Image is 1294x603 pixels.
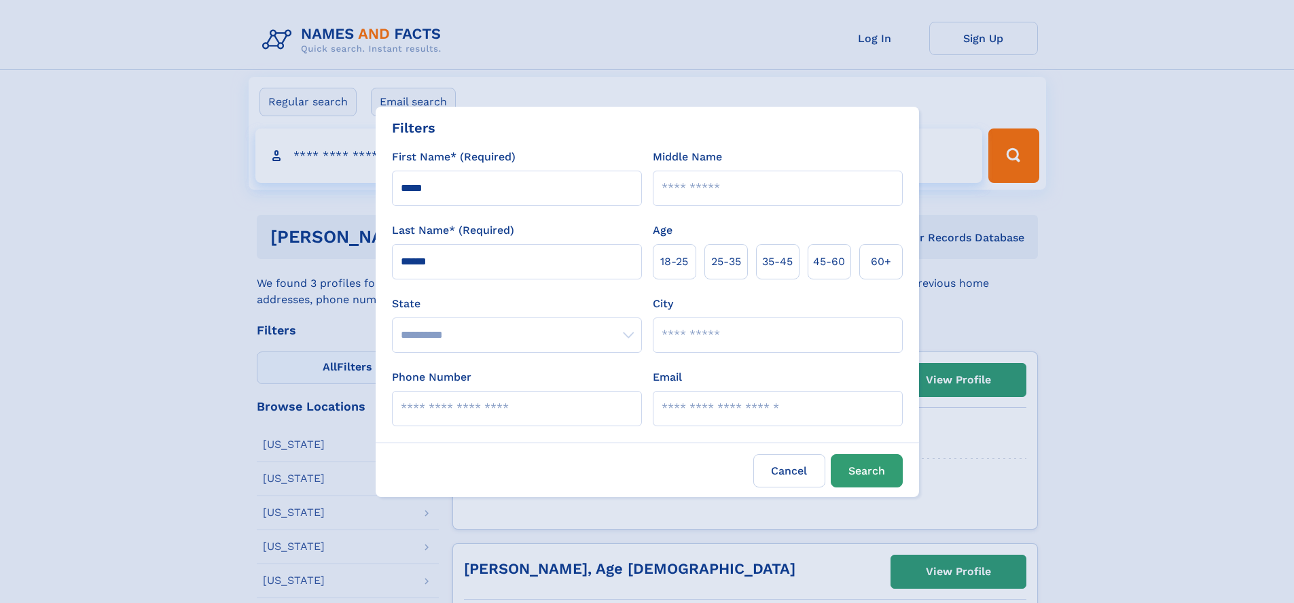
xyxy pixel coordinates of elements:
div: Filters [392,118,435,138]
span: 25‑35 [711,254,741,270]
label: Phone Number [392,369,471,385]
label: State [392,296,642,312]
label: First Name* (Required) [392,149,516,165]
label: Cancel [753,454,825,487]
span: 35‑45 [762,254,793,270]
span: 45‑60 [813,254,845,270]
label: City [653,296,673,312]
label: Age [653,222,672,239]
label: Email [653,369,682,385]
span: 18‑25 [660,254,688,270]
button: Search [831,454,903,487]
label: Middle Name [653,149,722,165]
span: 60+ [871,254,891,270]
label: Last Name* (Required) [392,222,514,239]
